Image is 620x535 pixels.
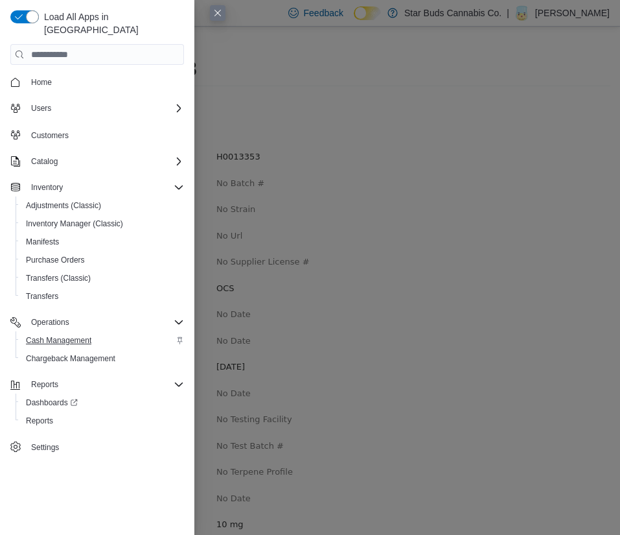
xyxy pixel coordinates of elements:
[21,216,184,232] span: Inventory Manager (Classic)
[10,178,38,187] span: Strain
[210,5,225,21] button: Close this dialog
[16,394,189,412] a: Dashboards
[21,395,83,410] a: Dashboards
[216,178,255,187] span: No Strain
[21,333,97,348] a: Cash Management
[21,270,184,286] span: Transfers (Classic)
[5,99,189,117] button: Users
[26,154,63,169] button: Catalog
[5,375,189,394] button: Reports
[10,388,81,398] span: Testing Facility
[216,257,235,267] span: OCS
[26,101,184,116] span: Users
[31,130,69,141] span: Customers
[10,6,129,16] a: XMG | Vanilla Cola [355ml] NEW
[26,200,101,211] span: Adjustments (Classic)
[216,204,242,214] span: No Url
[21,198,184,213] span: Adjustments (Classic)
[26,180,184,195] span: Inventory
[10,67,184,459] nav: Complex example
[216,152,264,161] span: No Batch #
[10,152,47,161] span: Batch #
[31,103,51,113] span: Users
[10,414,69,424] span: Test Batch #
[10,125,66,135] span: Package #
[216,230,310,240] span: No Supplier License #
[21,252,184,268] span: Purchase Orders
[16,350,189,368] button: Chargeback Management
[26,335,91,346] span: Cash Management
[10,283,54,292] span: Test Date
[5,125,189,144] button: Customers
[216,440,293,450] span: No Terpene Profile
[21,216,128,232] a: Inventory Manager (Classic)
[26,377,184,392] span: Reports
[10,335,81,345] span: Packaged Date
[16,412,189,430] button: Reports
[10,86,56,99] span: Details
[26,377,63,392] button: Reports
[26,315,184,330] span: Operations
[216,283,251,292] span: No Date
[21,351,121,366] a: Chargeback Management
[21,333,184,348] span: Cash Management
[26,180,68,195] button: Inventory
[26,219,123,229] span: Inventory Manager (Classic)
[26,75,57,90] a: Home
[31,379,58,390] span: Reports
[10,467,65,477] span: Expiry Date
[26,273,91,283] span: Transfers (Classic)
[10,257,80,267] span: Supplier Name
[26,128,74,143] a: Customers
[16,269,189,287] button: Transfers (Classic)
[216,388,292,398] span: No Testing Facility
[26,291,58,302] span: Transfers
[31,317,69,327] span: Operations
[21,234,64,250] a: Manifests
[26,315,75,330] button: Operations
[10,204,23,214] span: Url
[216,362,251,372] span: No Date
[21,289,63,304] a: Transfers
[142,6,174,16] span: H0013353
[5,313,189,331] button: Operations
[5,73,189,91] button: Home
[216,335,245,345] span: [DATE]
[31,77,52,88] span: Home
[26,154,184,169] span: Catalog
[39,10,184,36] span: Load All Apps in [GEOGRAPHIC_DATA]
[10,440,82,450] span: Terpene Profile
[26,416,53,426] span: Reports
[16,251,189,269] button: Purchase Orders
[31,156,58,167] span: Catalog
[5,178,189,196] button: Inventory
[16,215,189,233] button: Inventory Manager (Classic)
[21,252,90,268] a: Purchase Orders
[21,270,96,286] a: Transfers (Classic)
[216,125,260,135] span: H0013353
[216,493,244,503] span: 10 mg
[216,414,284,424] span: No Test Batch #
[26,255,85,265] span: Purchase Orders
[16,287,189,305] button: Transfers
[10,362,87,372] span: Production Date
[26,237,59,247] span: Manifests
[26,353,115,364] span: Chargeback Management
[10,31,198,54] span: Package H0013353
[216,309,251,319] span: No Date
[10,309,72,319] span: Harvest Date
[26,398,78,408] span: Dashboards
[216,467,251,477] span: No Date
[26,439,184,455] span: Settings
[21,234,184,250] span: Manifests
[26,74,184,90] span: Home
[21,351,184,366] span: Chargeback Management
[21,289,184,304] span: Transfers
[16,331,189,350] button: Cash Management
[31,442,59,453] span: Settings
[26,440,64,455] a: Settings
[21,413,184,429] span: Reports
[21,198,106,213] a: Adjustments (Classic)
[21,395,184,410] span: Dashboards
[16,196,189,215] button: Adjustments (Classic)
